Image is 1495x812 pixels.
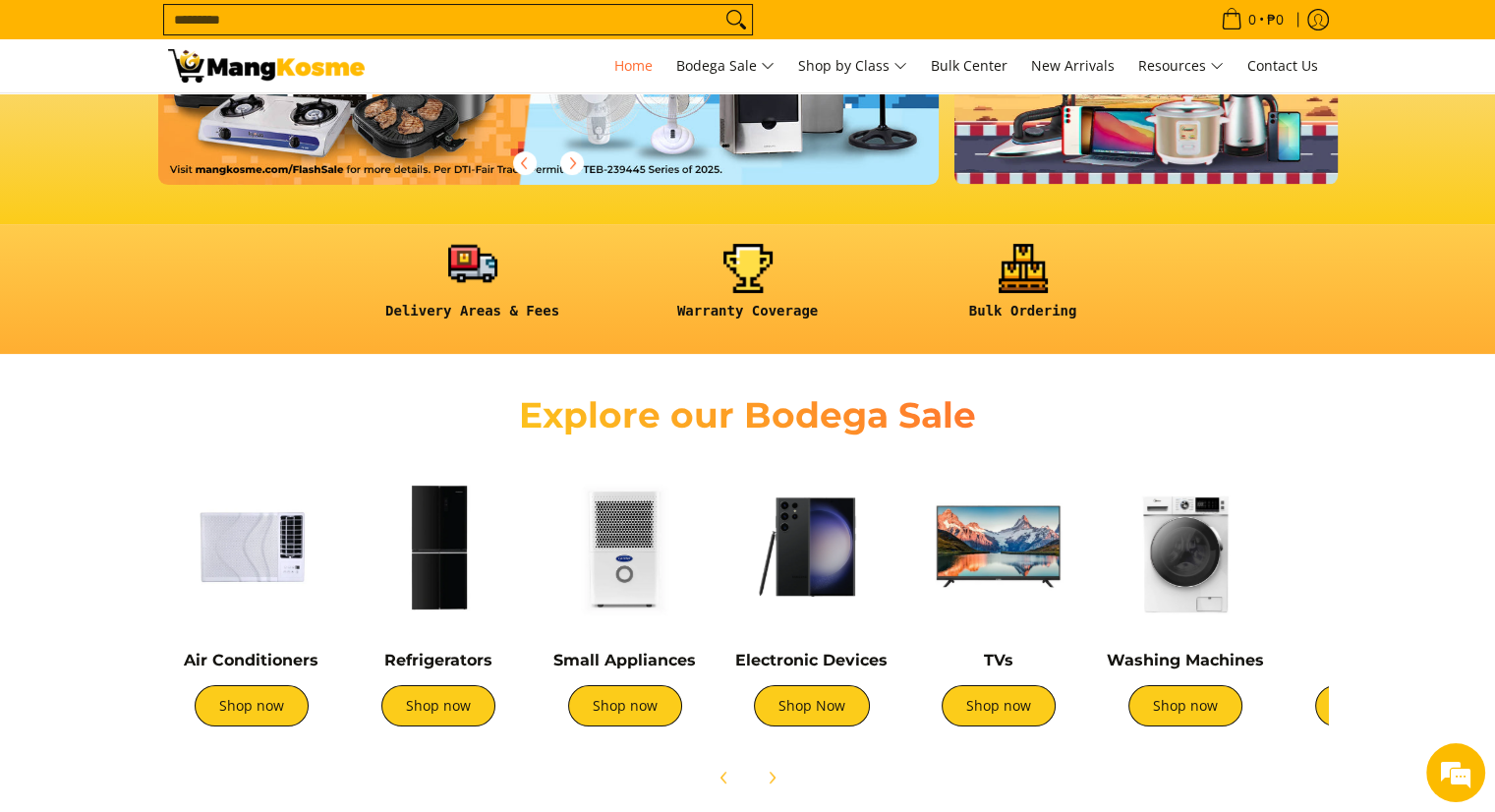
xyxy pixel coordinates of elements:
[1289,463,1456,630] img: Cookers
[503,142,546,185] button: Previous
[895,244,1151,335] a: <h6><strong>Bulk Ordering</strong></h6>
[942,685,1056,726] a: Shop now
[604,39,662,92] a: Home
[703,756,746,799] button: Previous
[448,239,497,288] img: <h6><strong>Delivery Areas & Fees</strong></h6>
[931,56,1007,75] span: Bulk Center
[384,39,1328,92] nav: Main Menu
[1031,56,1115,75] span: New Arrivals
[1128,685,1242,726] a: Shop now
[1264,13,1287,27] span: ₱0
[345,244,601,335] a: <h6><strong>Delivery Areas & Fees</strong></h6>
[542,463,709,630] img: Small Appliances
[568,685,682,726] a: Shop now
[550,142,594,185] button: Next
[614,56,653,75] span: Home
[381,685,495,726] a: Shop now
[1247,56,1318,75] span: Contact Us
[921,39,1017,92] a: Bulk Center
[750,756,793,799] button: Next
[463,393,1033,437] h2: Explore our Bodega Sale
[1237,39,1328,92] a: Contact Us
[728,463,895,630] img: Electronic Devices
[1245,13,1259,27] span: 0
[1107,651,1264,669] a: Washing Machines
[355,463,522,630] img: Refrigerators
[1315,685,1429,726] a: Shop now
[984,651,1013,669] a: TVs
[620,244,876,335] a: <h6><strong>Warranty Coverage</strong></h6>
[168,49,365,83] img: Mang Kosme: Your Home Appliances Warehouse Sale Partner!
[1215,9,1290,30] span: •
[195,685,309,726] a: Shop now
[788,39,917,92] a: Shop by Class
[798,54,907,79] span: Shop by Class
[666,39,784,92] a: Bodega Sale
[915,463,1082,630] img: TVs
[553,651,696,669] a: Small Appliances
[384,651,492,669] a: Refrigerators
[1102,463,1269,630] img: Washing Machines
[676,54,775,79] span: Bodega Sale
[1128,39,1234,92] a: Resources
[1138,54,1224,79] span: Resources
[754,685,870,726] a: Shop Now
[1021,39,1124,92] a: New Arrivals
[168,463,335,630] img: Air Conditioners
[735,651,888,669] a: Electronic Devices
[720,5,752,34] button: Search
[184,651,318,669] a: Air Conditioners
